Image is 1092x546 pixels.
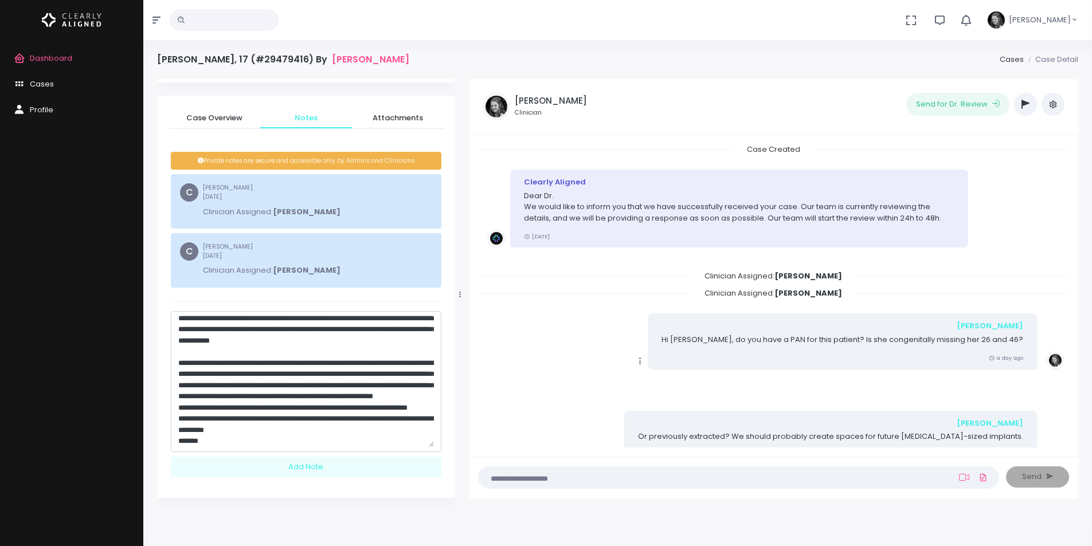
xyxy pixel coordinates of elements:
[638,431,1023,442] p: Or previously extracted? We should probably create spaces for future [MEDICAL_DATA]-sized implants.
[178,112,251,124] span: Case Overview
[691,284,856,302] span: Clinician Assigned:
[180,183,198,202] span: C
[986,10,1007,30] img: Header Avatar
[203,252,222,260] span: [DATE]
[203,183,340,201] small: [PERSON_NAME]
[662,334,1023,345] p: Hi [PERSON_NAME], do you have a PAN for this patient? Is she congenitally missing her 26 and 46?
[774,288,842,298] b: [PERSON_NAME]
[157,54,409,65] h4: [PERSON_NAME], 17 (#29479416) By
[989,354,1023,362] small: a day ago
[269,112,343,124] span: Notes
[157,79,455,512] div: scrollable content
[691,267,856,285] span: Clinician Assigned:
[203,265,340,276] p: Clinician Assigned:
[30,104,53,115] span: Profile
[515,96,587,106] h5: [PERSON_NAME]
[957,473,972,482] a: Add Loom Video
[524,233,550,240] small: [DATE]
[906,93,1009,116] button: Send for Dr. Review
[524,190,954,224] p: Dear Dr. We would like to inform you that we have successfully received your case. Our team is cu...
[171,152,441,170] div: Private notes are secure and accessible only by Admins and Clinicians
[524,176,954,188] div: Clearly Aligned
[515,108,587,117] small: Clinician
[180,242,198,261] span: C
[638,418,1023,429] div: [PERSON_NAME]
[733,140,814,158] span: Case Created
[361,112,435,124] span: Attachments
[662,320,1023,332] div: [PERSON_NAME]
[203,193,222,201] span: [DATE]
[273,265,340,276] b: [PERSON_NAME]
[1000,54,1024,65] a: Cases
[42,8,101,32] img: Logo Horizontal
[273,206,340,217] b: [PERSON_NAME]
[30,78,54,89] span: Cases
[1009,14,1071,26] span: [PERSON_NAME]
[332,54,409,65] a: [PERSON_NAME]
[203,206,340,218] p: Clinician Assigned:
[203,242,340,260] small: [PERSON_NAME]
[171,457,441,478] div: Add Note
[30,53,72,64] span: Dashboard
[1024,54,1078,65] li: Case Detail
[774,270,842,281] b: [PERSON_NAME]
[976,467,990,488] a: Add Files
